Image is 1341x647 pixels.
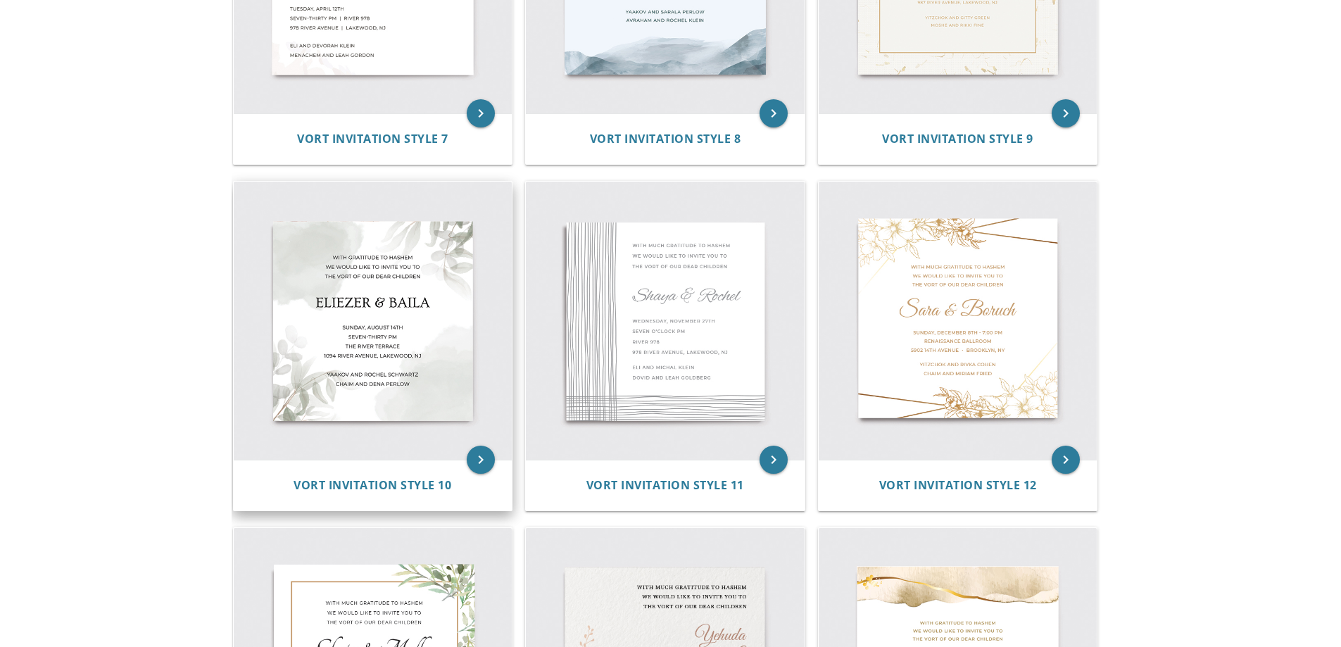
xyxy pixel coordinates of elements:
a: Vort Invitation Style 8 [590,132,741,146]
a: Vort Invitation Style 9 [882,132,1033,146]
span: Vort Invitation Style 10 [294,477,451,493]
a: keyboard_arrow_right [1052,99,1080,127]
span: Vort Invitation Style 12 [879,477,1037,493]
a: Vort Invitation Style 7 [297,132,448,146]
a: keyboard_arrow_right [467,446,495,474]
span: Vort Invitation Style 9 [882,131,1033,146]
img: Vort Invitation Style 12 [819,182,1097,460]
a: keyboard_arrow_right [760,99,788,127]
a: keyboard_arrow_right [760,446,788,474]
a: Vort Invitation Style 12 [879,479,1037,492]
a: keyboard_arrow_right [1052,446,1080,474]
a: Vort Invitation Style 10 [294,479,451,492]
a: keyboard_arrow_right [467,99,495,127]
span: Vort Invitation Style 8 [590,131,741,146]
img: Vort Invitation Style 11 [526,182,805,460]
a: Vort Invitation Style 11 [586,479,744,492]
img: Vort Invitation Style 10 [234,182,512,460]
span: Vort Invitation Style 7 [297,131,448,146]
span: Vort Invitation Style 11 [586,477,744,493]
